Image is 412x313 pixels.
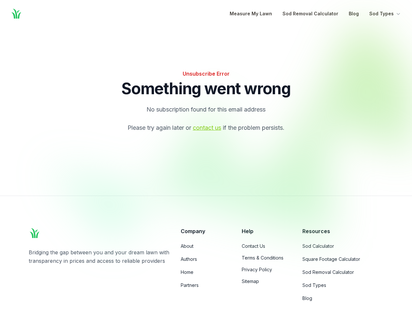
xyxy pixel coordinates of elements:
[181,256,231,262] a: Authors
[60,69,352,78] h2: Unsubscribe Error
[97,104,316,115] p: No subscription found for this email address
[181,243,231,249] a: About
[302,243,383,249] a: Sod Calculator
[29,248,171,265] p: Bridging the gap between you and your dream lawn with transparency in prices and access to reliab...
[302,256,383,262] a: Square Footage Calculator
[193,124,221,131] a: contact us
[302,269,383,276] a: Sod Removal Calculator
[282,10,338,18] a: Sod Removal Calculator
[181,282,231,289] a: Partners
[181,269,231,276] a: Home
[60,81,352,97] p: Something went wrong
[242,278,292,285] a: Sitemap
[369,10,402,18] button: Sod Types
[302,282,383,289] a: Sod Types
[349,10,359,18] a: Blog
[230,10,272,18] a: Measure My Lawn
[242,266,292,273] a: Privacy Policy
[242,243,292,249] a: Contact Us
[242,255,292,261] a: Terms & Conditions
[302,295,383,302] a: Blog
[97,123,316,133] p: Please try again later or if the problem persists.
